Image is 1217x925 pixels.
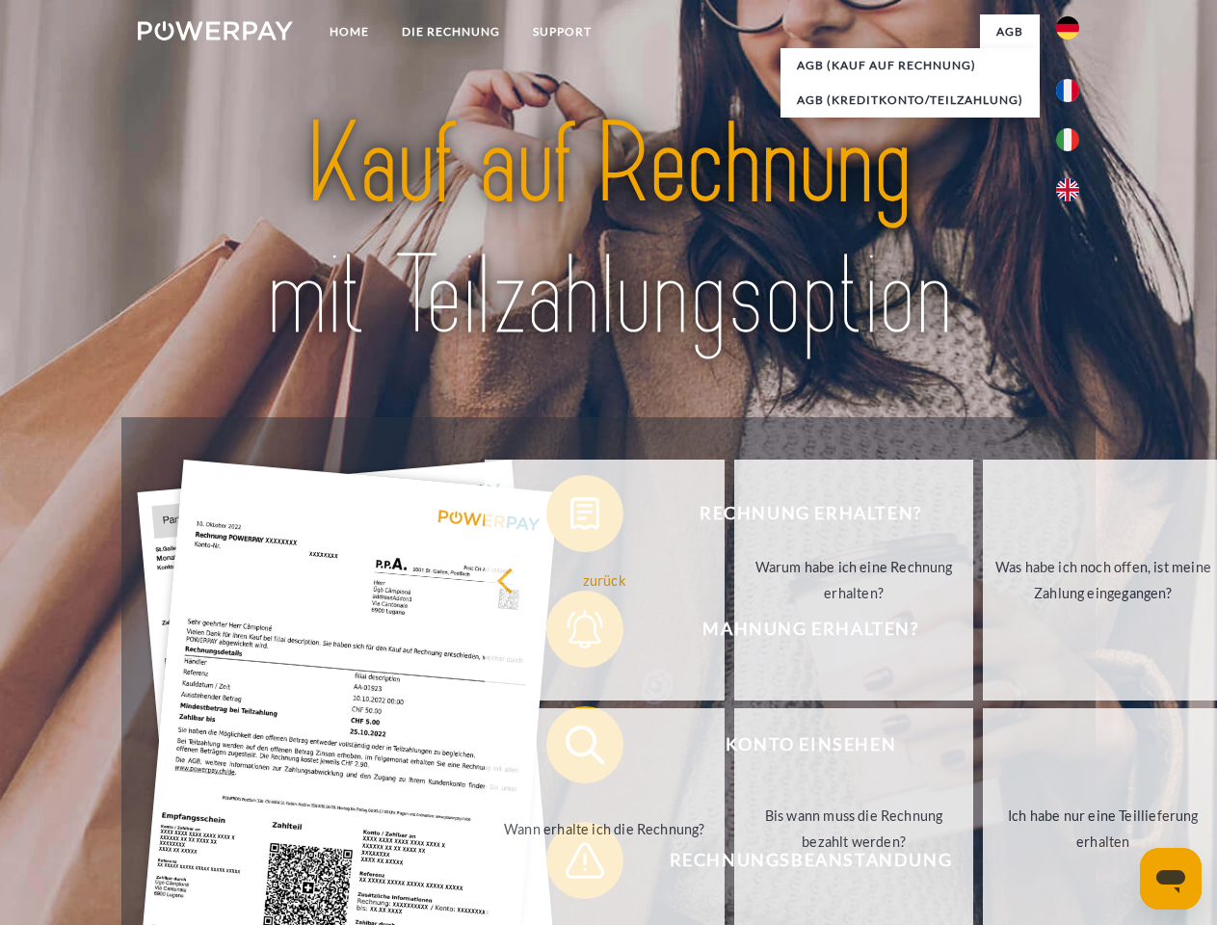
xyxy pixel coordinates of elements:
[746,803,963,855] div: Bis wann muss die Rechnung bezahlt werden?
[184,92,1033,369] img: title-powerpay_de.svg
[994,554,1211,606] div: Was habe ich noch offen, ist meine Zahlung eingegangen?
[496,567,713,593] div: zurück
[496,815,713,841] div: Wann erhalte ich die Rechnung?
[1056,128,1079,151] img: it
[780,83,1040,118] a: AGB (Kreditkonto/Teilzahlung)
[780,48,1040,83] a: AGB (Kauf auf Rechnung)
[385,14,516,49] a: DIE RECHNUNG
[1140,848,1202,910] iframe: Schaltfläche zum Öffnen des Messaging-Fensters
[138,21,293,40] img: logo-powerpay-white.svg
[1056,79,1079,102] img: fr
[1056,178,1079,201] img: en
[516,14,608,49] a: SUPPORT
[1056,16,1079,40] img: de
[746,554,963,606] div: Warum habe ich eine Rechnung erhalten?
[980,14,1040,49] a: agb
[994,803,1211,855] div: Ich habe nur eine Teillieferung erhalten
[313,14,385,49] a: Home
